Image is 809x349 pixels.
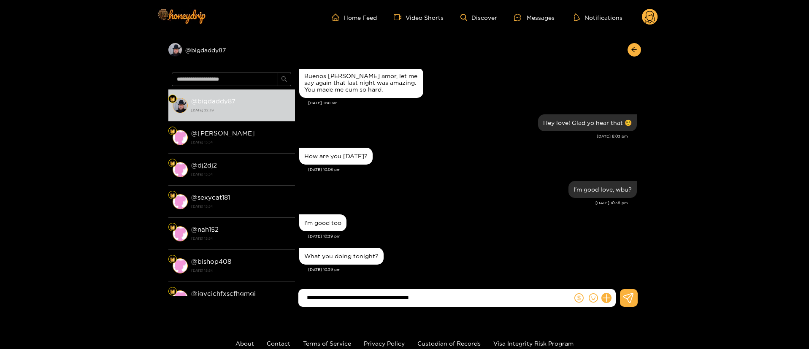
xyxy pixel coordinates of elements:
span: search [281,76,287,83]
strong: @ sexycat181 [191,194,230,201]
img: conversation [173,194,188,209]
a: Terms of Service [303,340,351,346]
div: Sep. 26, 10:06 pm [299,148,373,165]
span: video-camera [394,14,406,21]
div: [DATE] 8:03 pm [299,133,628,139]
strong: [DATE] 15:54 [191,235,291,242]
strong: [DATE] 22:39 [191,106,291,114]
img: conversation [173,290,188,306]
button: arrow-left [628,43,641,57]
a: About [235,340,254,346]
div: @bigdaddy87 [168,43,295,57]
div: [DATE] 11:41 am [308,100,637,106]
img: Fan Level [170,225,175,230]
strong: [DATE] 15:54 [191,267,291,274]
div: Hey love! Glad yo hear that ☺️ [543,119,632,126]
div: Sep. 26, 10:39 pm [299,214,346,231]
img: Fan Level [170,257,175,262]
a: Discover [460,14,497,21]
div: Sep. 26, 10:38 pm [568,181,637,198]
img: conversation [173,130,188,145]
div: [DATE] 10:39 pm [308,233,637,239]
div: Sep. 26, 10:39 pm [299,248,384,265]
strong: @ bigdaddy87 [191,97,235,105]
img: Fan Level [170,97,175,102]
img: Fan Level [170,161,175,166]
div: Sep. 26, 11:41 am [299,68,423,98]
img: Fan Level [170,289,175,294]
div: I'm good too [304,219,341,226]
img: conversation [173,162,188,177]
img: Fan Level [170,193,175,198]
a: Home Feed [332,14,377,21]
img: conversation [173,258,188,273]
img: conversation [173,226,188,241]
img: conversation [173,98,188,113]
span: smile [589,293,598,303]
a: Privacy Policy [364,340,405,346]
a: Video Shorts [394,14,444,21]
div: [DATE] 10:39 pm [308,267,637,273]
strong: [DATE] 15:54 [191,203,291,210]
strong: [DATE] 15:54 [191,138,291,146]
strong: @ bishop408 [191,258,231,265]
div: [DATE] 10:06 pm [308,167,637,173]
a: Visa Integrity Risk Program [493,340,574,346]
span: home [332,14,344,21]
strong: @ nah152 [191,226,219,233]
span: arrow-left [631,46,637,54]
button: dollar [573,292,585,304]
strong: [DATE] 15:54 [191,170,291,178]
div: Buenos [PERSON_NAME] amor, let me say again that last night was amazing. You made me cum so hard. [304,73,418,93]
div: I'm good love, wbu? [574,186,632,193]
div: [DATE] 10:38 pm [299,200,628,206]
div: Sep. 26, 8:03 pm [538,114,637,131]
button: Notifications [571,13,625,22]
a: Custodian of Records [417,340,481,346]
strong: @ [PERSON_NAME] [191,130,255,137]
div: Messages [514,13,555,22]
div: How are you [DATE]? [304,153,368,160]
strong: @ jgvcjchfxscfhgmgj [191,290,256,297]
div: What you doing tonight? [304,253,379,260]
strong: @ dj2dj2 [191,162,217,169]
a: Contact [267,340,290,346]
img: Fan Level [170,129,175,134]
button: search [278,73,291,86]
span: dollar [574,293,584,303]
